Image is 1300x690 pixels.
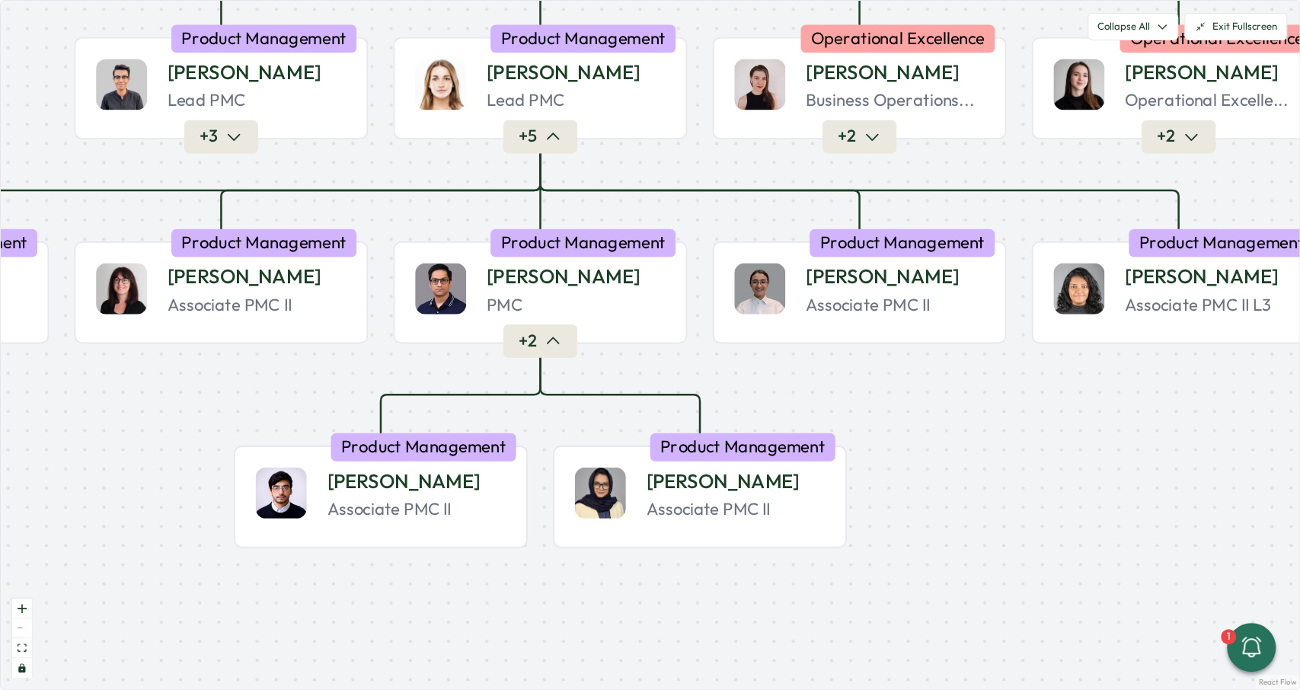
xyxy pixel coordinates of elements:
p: [PERSON_NAME] [1125,264,1278,292]
span: + 2 [519,330,536,352]
p: PMC [487,294,522,316]
p: [PERSON_NAME] [806,264,959,292]
img: Batool Fatima [575,468,626,519]
span: + 2 [838,126,855,148]
div: [PERSON_NAME]Associate PMC IIProduct Management [234,446,527,548]
p: Associate PMC II L3 [1125,294,1270,316]
img: Axi Molnar [734,59,785,110]
button: 1 [1227,623,1276,672]
button: +2 [822,120,896,153]
div: Friederike GieseLead PMC+5 [394,37,687,139]
button: +2 [503,325,577,358]
div: Batool Fatima[PERSON_NAME]Associate PMC IIProduct Management [553,446,846,548]
span: + 5 [519,126,536,148]
button: +5 [503,120,577,153]
div: Amna Khattak[PERSON_NAME]Associate PMC IIProduct Management [713,241,1006,343]
div: 1 [1221,629,1236,644]
div: Furqan Tariq[PERSON_NAME]PMCProduct Management+2 [394,241,687,343]
p: Lead PMC [487,90,564,112]
div: Product Management [490,229,676,257]
img: Elena Ladushyna [1053,59,1104,110]
div: [PERSON_NAME]Product Management [75,241,368,343]
p: [PERSON_NAME] [168,264,321,292]
img: Angelina Costa [1053,264,1104,315]
div: Product Management [171,229,356,257]
img: Friederike Giese [415,59,466,110]
p: Business Operations... [806,90,974,112]
div: Product Management [331,433,516,461]
p: [PERSON_NAME] [487,264,640,292]
img: Furqan Tariq [415,264,466,315]
p: Associate PMC II [806,294,930,316]
div: Axi MolnarBusiness Operations...+2 [713,37,1006,139]
p: [PERSON_NAME] [646,468,799,496]
p: [PERSON_NAME] [327,468,480,496]
p: Associate PMC II [646,498,770,520]
p: Operational Excelle... [1125,90,1289,112]
p: Associate PMC II [327,498,451,520]
div: Product Management [650,433,835,461]
img: Amna Khattak [734,264,785,315]
div: Product Management [810,229,995,257]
